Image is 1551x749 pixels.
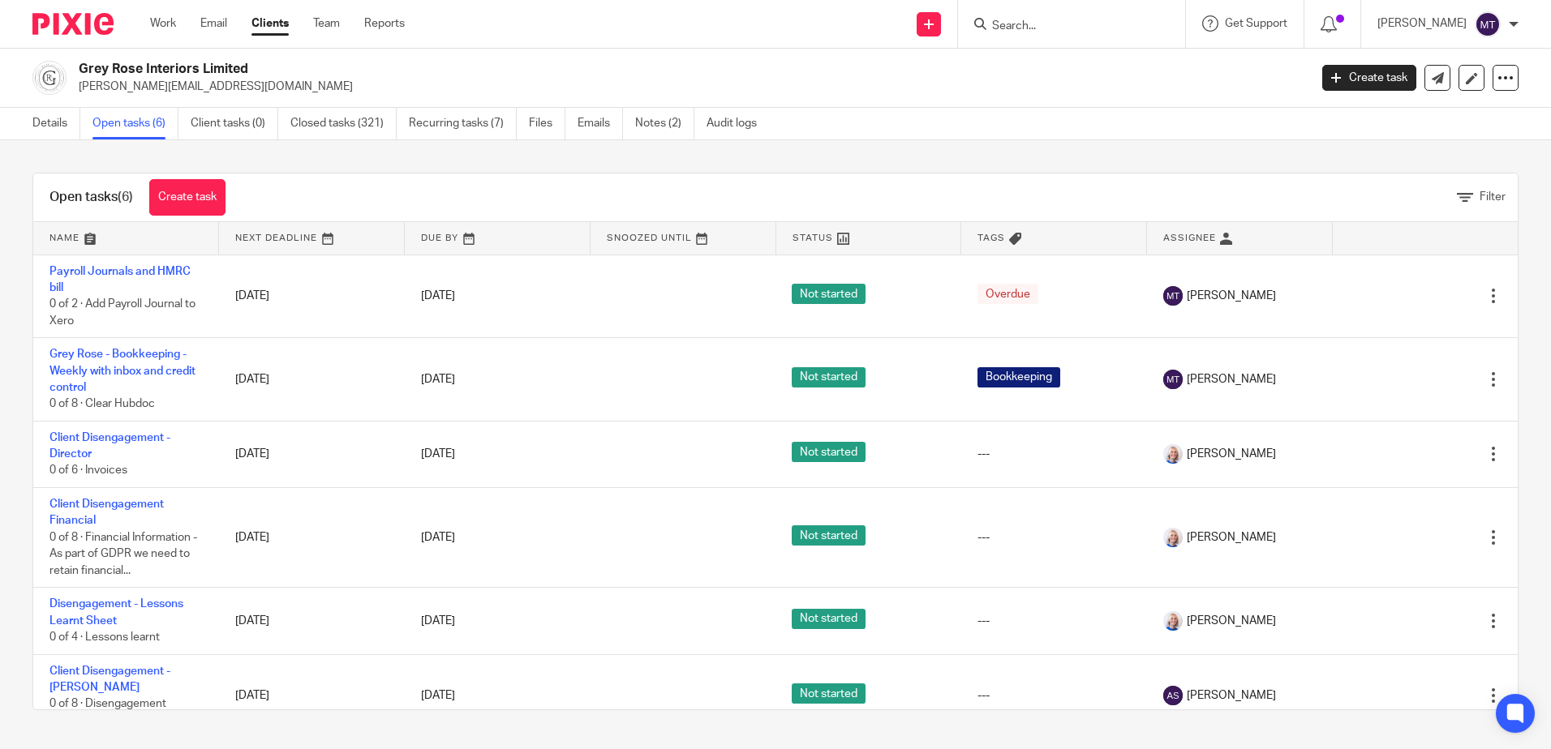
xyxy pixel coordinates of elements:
p: [PERSON_NAME] [1377,15,1467,32]
a: Create task [1322,65,1416,91]
div: --- [977,446,1131,462]
span: (6) [118,190,133,203]
td: [DATE] [219,488,405,588]
span: 0 of 8 · Disengagement templates [49,698,166,726]
span: 0 of 4 · Lessons learnt [49,631,160,643]
img: grey%20rose.png [32,61,67,95]
a: Grey Rose - Bookkeeping - Weekly with inbox and credit control [49,349,195,393]
img: Low%20Res%20-%20Your%20Support%20Team%20-5.jpg [1163,444,1183,464]
span: Snoozed Until [607,233,692,242]
div: --- [977,529,1131,546]
span: [DATE] [421,615,455,627]
img: Low%20Res%20-%20Your%20Support%20Team%20-5.jpg [1163,528,1183,547]
span: [DATE] [421,532,455,543]
a: Audit logs [707,108,769,139]
a: Disengagement - Lessons Learnt Sheet [49,598,183,626]
a: Team [313,15,340,32]
span: Overdue [977,284,1038,304]
span: Not started [792,609,866,629]
span: [PERSON_NAME] [1187,613,1276,629]
a: Closed tasks (321) [290,108,397,139]
a: Client Disengagement - [PERSON_NAME] [49,666,170,693]
span: Not started [792,284,866,304]
span: [PERSON_NAME] [1187,687,1276,704]
span: 0 of 8 · Financial Information - As part of GDPR we need to retain financial... [49,532,197,576]
a: Recurring tasks (7) [409,108,517,139]
div: --- [977,687,1131,704]
a: Client tasks (0) [191,108,278,139]
span: Not started [792,683,866,704]
a: Files [529,108,565,139]
input: Search [990,19,1136,34]
td: [DATE] [219,338,405,422]
p: [PERSON_NAME][EMAIL_ADDRESS][DOMAIN_NAME] [79,79,1298,95]
div: --- [977,613,1131,629]
span: Bookkeeping [977,367,1060,387]
a: Email [200,15,227,32]
span: [PERSON_NAME] [1187,288,1276,304]
a: Open tasks (6) [92,108,178,139]
span: [DATE] [421,448,455,460]
span: Not started [792,442,866,462]
a: Payroll Journals and HMRC bill [49,266,191,293]
span: Status [793,233,833,242]
span: Not started [792,525,866,546]
span: [PERSON_NAME] [1187,529,1276,546]
span: [DATE] [421,374,455,385]
a: Client Disengagement - Director [49,432,170,460]
span: [DATE] [421,290,455,302]
a: Create task [149,179,226,216]
span: [DATE] [421,690,455,701]
span: Filter [1480,191,1506,203]
span: Get Support [1225,18,1287,29]
span: [PERSON_NAME] [1187,446,1276,462]
h1: Open tasks [49,189,133,206]
img: svg%3E [1163,370,1183,389]
img: svg%3E [1475,11,1501,37]
span: 0 of 8 · Clear Hubdoc [49,398,155,409]
a: Work [150,15,176,32]
a: Reports [364,15,405,32]
td: [DATE] [219,588,405,654]
td: [DATE] [219,421,405,487]
img: svg%3E [1163,686,1183,705]
a: Client Disengagement Financial [49,499,164,526]
span: 0 of 6 · Invoices [49,465,127,477]
a: Clients [251,15,289,32]
span: Not started [792,367,866,387]
td: [DATE] [219,654,405,737]
img: Pixie [32,13,114,35]
span: 0 of 2 · Add Payroll Journal to Xero [49,298,195,327]
h2: Grey Rose Interiors Limited [79,61,1054,78]
a: Details [32,108,80,139]
span: [PERSON_NAME] [1187,371,1276,387]
img: svg%3E [1163,286,1183,306]
a: Emails [578,108,623,139]
td: [DATE] [219,255,405,338]
a: Notes (2) [635,108,694,139]
img: Low%20Res%20-%20Your%20Support%20Team%20-5.jpg [1163,611,1183,631]
span: Tags [977,233,1005,242]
